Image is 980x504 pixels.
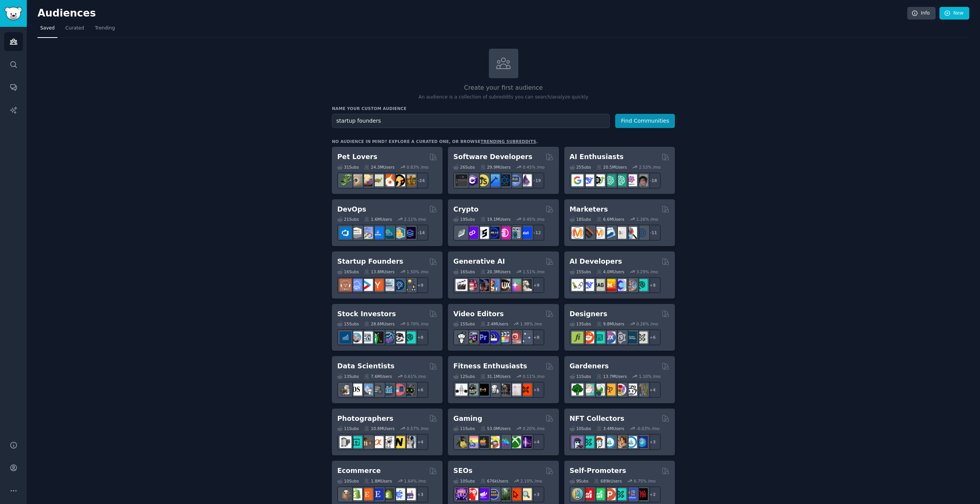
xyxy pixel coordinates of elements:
[337,257,403,266] h2: Startup Founders
[625,174,637,186] img: OpenAIDev
[480,426,511,431] div: 53.0M Users
[604,279,616,291] img: MistralAI
[5,7,22,20] img: GummySearch logo
[364,321,394,327] div: 28.6M Users
[337,205,366,214] h2: DevOps
[593,227,605,239] img: AskMarketing
[332,106,675,111] h3: Name your custom audience
[615,114,675,128] button: Find Communities
[636,279,648,291] img: AIDevelopersSociety
[466,174,478,186] img: csharp
[340,332,351,343] img: dividends
[453,374,475,379] div: 12 Sub s
[582,332,594,343] img: logodesign
[453,466,472,476] h2: SEOs
[404,488,416,500] img: ecommerce_growth
[572,384,583,396] img: vegetablegardening
[364,164,394,170] div: 24.3M Users
[528,225,544,241] div: + 12
[498,332,510,343] img: finalcutpro
[453,269,475,274] div: 16 Sub s
[407,164,428,170] div: 0.83 % /mo
[393,436,405,448] img: Nikon
[337,478,359,484] div: 10 Sub s
[361,488,373,500] img: Etsy
[393,227,405,239] img: aws_cdk
[372,279,384,291] img: ycombinator
[570,426,591,431] div: 10 Sub s
[456,227,467,239] img: ethfinance
[509,174,521,186] img: AskComputerScience
[509,279,521,291] img: starryai
[412,329,428,345] div: + 8
[570,257,622,266] h2: AI Developers
[456,279,467,291] img: aivideo
[636,488,648,500] img: TestMyApp
[596,164,627,170] div: 20.5M Users
[361,279,373,291] img: startup
[582,174,594,186] img: DeepSeek
[639,164,661,170] div: 2.53 % /mo
[488,227,500,239] img: web3
[636,332,648,343] img: UX_Design
[528,382,544,398] div: + 5
[337,361,394,371] h2: Data Scientists
[520,384,532,396] img: personaltraining
[337,269,359,274] div: 16 Sub s
[520,436,532,448] img: TwitchStreaming
[625,488,637,500] img: betatests
[523,269,545,274] div: 1.51 % /mo
[453,414,482,424] h2: Gaming
[520,488,532,500] img: The_SEO
[614,174,626,186] img: chatgpt_prompts_
[582,227,594,239] img: bigseo
[593,488,605,500] img: selfpromotion
[528,434,544,450] div: + 4
[636,269,658,274] div: 3.29 % /mo
[570,478,589,484] div: 9 Sub s
[453,217,475,222] div: 19 Sub s
[596,374,627,379] div: 13.7M Users
[340,436,351,448] img: analog
[498,488,510,500] img: Local_SEO
[332,139,538,144] div: No audience in mind? Explore a curated one, or browse .
[520,321,542,327] div: 1.98 % /mo
[477,488,489,500] img: seogrowth
[570,164,591,170] div: 25 Sub s
[364,374,392,379] div: 7.6M Users
[572,227,583,239] img: content_marketing
[337,217,359,222] div: 21 Sub s
[412,225,428,241] div: + 14
[636,217,658,222] div: 1.26 % /mo
[453,321,475,327] div: 15 Sub s
[523,426,545,431] div: 0.20 % /mo
[480,374,511,379] div: 31.1M Users
[593,436,605,448] img: NFTmarket
[350,332,362,343] img: ValueInvesting
[466,488,478,500] img: TechSEO
[361,332,373,343] img: Forex
[625,436,637,448] img: OpenseaMarket
[509,384,521,396] img: physicaltherapy
[593,174,605,186] img: AItoolsCatalog
[593,332,605,343] img: UI_Design
[372,488,384,500] img: EtsySellers
[372,436,384,448] img: SonyAlpha
[582,384,594,396] img: succulents
[38,22,57,38] a: Saved
[645,382,661,398] div: + 4
[477,174,489,186] img: learnjavascript
[614,436,626,448] img: CryptoArt
[361,227,373,239] img: Docker_DevOps
[337,152,377,162] h2: Pet Lovers
[520,279,532,291] img: DreamBooth
[582,279,594,291] img: DeepSeek
[456,332,467,343] img: gopro
[636,426,660,431] div: -0.03 % /mo
[625,279,637,291] img: llmops
[570,309,608,319] h2: Designers
[477,436,489,448] img: macgaming
[382,436,394,448] img: canon
[372,384,384,396] img: dataengineering
[92,22,118,38] a: Trending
